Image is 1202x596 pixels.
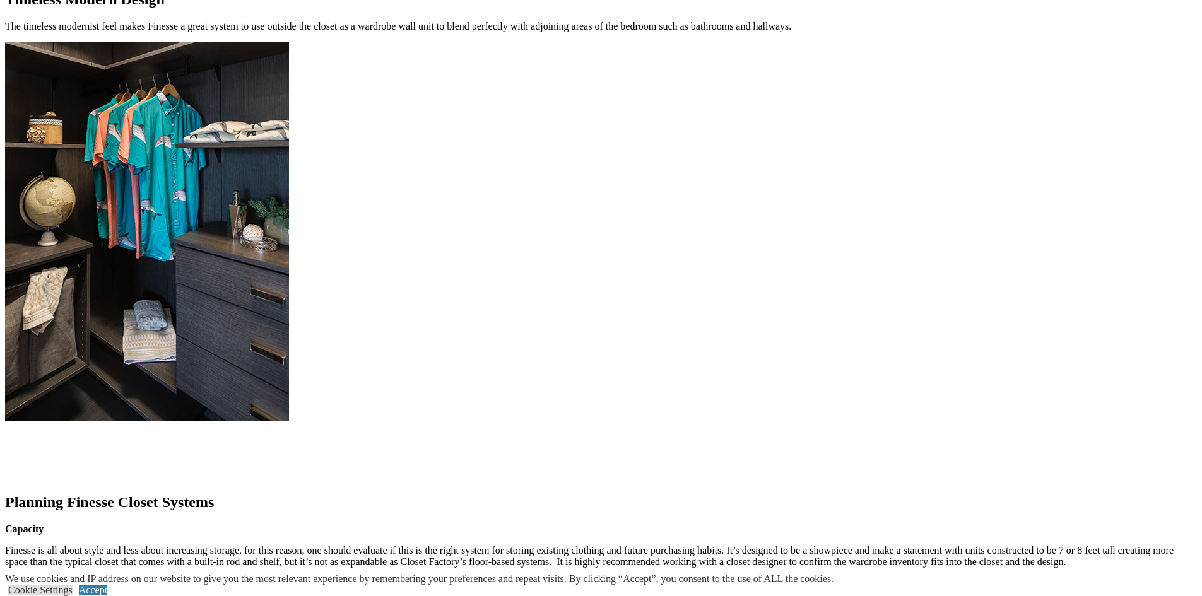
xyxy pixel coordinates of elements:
[5,42,289,421] img: finesse closet system at new american home 2018
[5,573,834,585] div: We use cookies and IP address on our website to give you the most relevant experience by remember...
[5,21,1197,32] p: The timeless modernist feel makes Finesse a great system to use outside the closet as a wardrobe ...
[5,523,44,534] strong: Capacity
[5,494,1197,511] h2: Planning Finesse Closet Systems
[8,585,73,595] a: Cookie Settings
[79,585,107,595] a: Accept
[5,545,1197,568] p: Finesse is all about style and less about increasing storage, for this reason, one should evaluat...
